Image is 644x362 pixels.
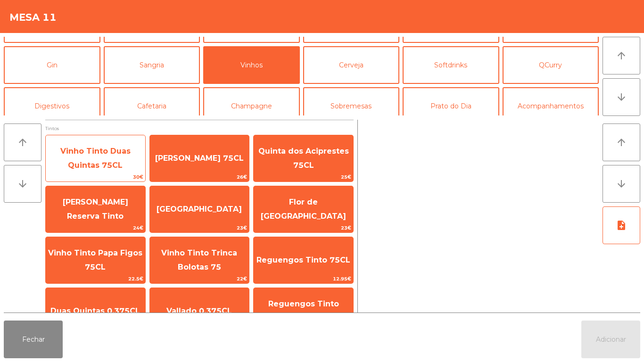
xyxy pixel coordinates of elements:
[603,78,640,116] button: arrow_downward
[258,147,349,170] span: Quinta dos Aciprestes 75CL
[203,87,300,125] button: Champagne
[4,123,41,161] button: arrow_upward
[254,173,353,181] span: 25€
[161,248,237,271] span: Vinho Tinto Trinca Bolotas 75
[63,197,128,221] span: [PERSON_NAME] Reserva Tinto
[166,306,232,315] span: Vallado 0,375CL
[616,178,627,189] i: arrow_downward
[303,46,400,84] button: Cerveja
[254,274,353,283] span: 12.95€
[17,137,28,148] i: arrow_upward
[17,178,28,189] i: arrow_downward
[603,206,640,244] button: note_add
[50,306,140,315] span: Duas Quintas 0,375CL
[150,274,249,283] span: 22€
[60,147,131,170] span: Vinho Tinto Duas Quintas 75CL
[261,197,346,221] span: Flor de [GEOGRAPHIC_DATA]
[603,165,640,203] button: arrow_downward
[603,37,640,74] button: arrow_upward
[46,173,145,181] span: 30€
[4,165,41,203] button: arrow_downward
[104,46,200,84] button: Sangria
[150,223,249,232] span: 23€
[104,87,200,125] button: Cafetaria
[46,274,145,283] span: 22.5€
[256,255,350,264] span: Reguengos Tinto 75CL
[4,46,100,84] button: Gin
[4,321,63,358] button: Fechar
[46,223,145,232] span: 24€
[303,87,400,125] button: Sobremesas
[503,46,599,84] button: QCurry
[268,299,339,322] span: Reguengos Tinto 0,375CL
[203,46,300,84] button: Vinhos
[603,123,640,161] button: arrow_upward
[155,154,244,163] span: [PERSON_NAME] 75CL
[503,87,599,125] button: Acompanhamentos
[45,124,354,133] span: Tintos
[616,137,627,148] i: arrow_upward
[150,173,249,181] span: 26€
[403,46,499,84] button: Softdrinks
[616,50,627,61] i: arrow_upward
[9,10,57,25] h4: Mesa 11
[403,87,499,125] button: Prato do Dia
[157,205,242,214] span: [GEOGRAPHIC_DATA]
[4,87,100,125] button: Digestivos
[616,91,627,103] i: arrow_downward
[616,220,627,231] i: note_add
[254,223,353,232] span: 23€
[48,248,142,271] span: Vinho Tinto Papa Figos 75CL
